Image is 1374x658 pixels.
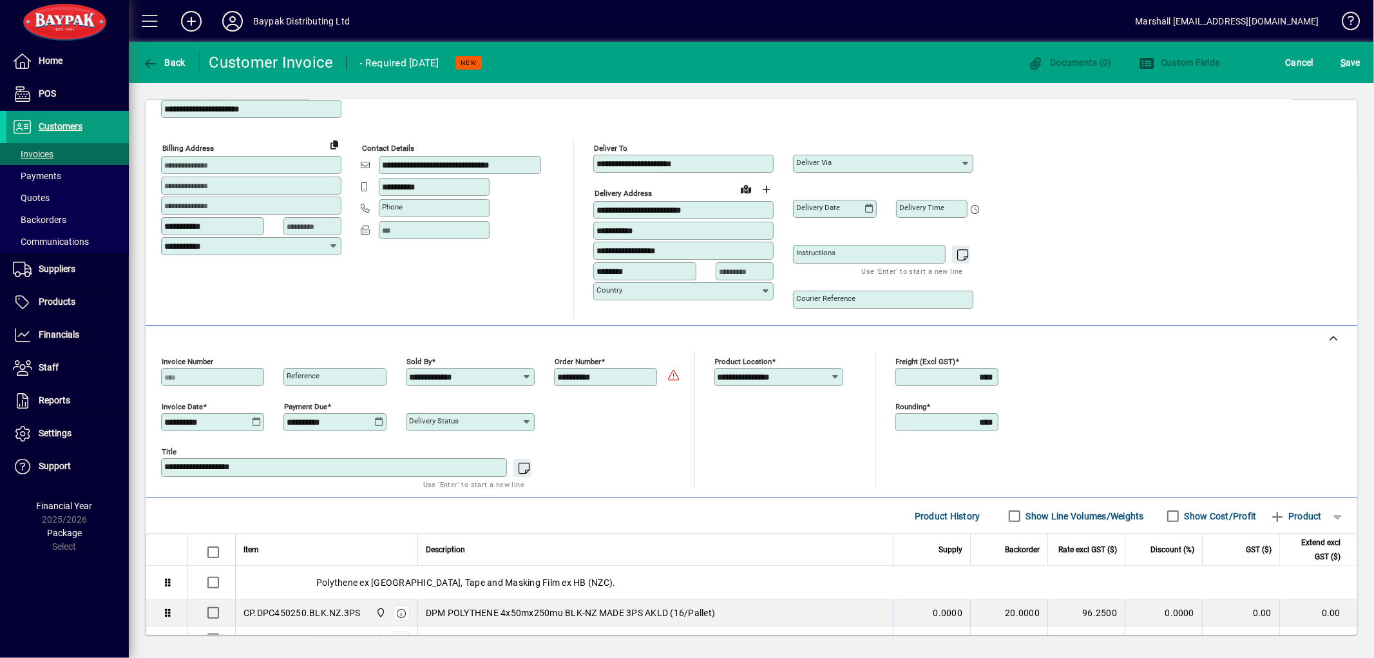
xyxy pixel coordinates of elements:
a: Suppliers [6,253,129,285]
td: 0.00 [1202,600,1279,626]
span: TAPE JOINT SEAL PVC 48X30 BLK MP (30) [426,633,604,646]
button: Choose address [756,179,777,200]
button: Product History [910,505,986,528]
span: Baypak - Onekawa [372,632,387,646]
td: 0.0000 [1125,600,1202,626]
span: Extend excl GST ($) [1288,536,1341,564]
mat-label: Deliver via [796,158,832,167]
span: Settings [39,428,72,438]
td: 82.50 [1279,626,1357,653]
button: Custom Fields [1136,51,1223,74]
button: Documents (0) [1025,51,1115,74]
label: Show Cost/Profit [1182,510,1257,523]
mat-hint: Use 'Enter' to start a new line [423,477,524,492]
mat-label: Delivery status [409,416,459,425]
td: 0.0000 [1125,626,1202,653]
label: Show Line Volumes/Weights [1024,510,1144,523]
span: Discount (%) [1150,543,1194,557]
span: Quotes [13,193,50,203]
mat-label: Reference [287,371,320,380]
span: Reports [39,395,70,405]
span: Product History [915,506,980,527]
button: Add [171,10,212,33]
div: CP.DPC450250.BLK.NZ.3PS [243,606,361,619]
span: Invoices [13,149,53,159]
span: NEW [461,59,477,67]
mat-label: Phone [382,202,403,211]
a: Knowledge Base [1332,3,1358,44]
span: Documents (0) [1028,57,1112,68]
span: Suppliers [39,264,75,274]
a: Backorders [6,209,129,231]
button: Profile [212,10,253,33]
mat-label: Country [596,285,622,295]
span: Baypak - Onekawa [372,606,387,620]
span: Custom Fields [1139,57,1220,68]
span: Staff [39,362,59,373]
mat-label: Invoice date [162,402,203,411]
div: - Required [DATE] [360,53,439,73]
span: POS [39,88,56,99]
span: Home [39,55,62,66]
span: Supply [939,543,962,557]
a: Communications [6,231,129,253]
span: 20.0000 [1005,606,1040,619]
div: 96.2500 [1056,606,1117,619]
span: Financials [39,329,79,340]
span: Financial Year [37,501,93,511]
div: Polythene ex [GEOGRAPHIC_DATA], Tape and Masking Film ex HB (NZC). [236,566,1357,599]
span: Back [142,57,186,68]
a: Home [6,45,129,77]
span: Communications [13,237,89,247]
mat-label: Delivery date [796,203,840,212]
a: Financials [6,319,129,351]
div: Customer Invoice [209,52,334,73]
div: 2.7500 [1056,633,1117,646]
span: S [1341,57,1346,68]
span: Product [1270,506,1322,527]
a: Staff [6,352,129,384]
td: 0.00 [1279,600,1357,626]
a: Invoices [6,143,129,165]
mat-label: Freight (excl GST) [896,357,956,366]
mat-hint: Use 'Enter' to start a new line [862,264,963,278]
a: View on map [736,179,756,199]
button: Back [139,51,189,74]
a: Payments [6,165,129,187]
mat-label: Title [162,447,177,456]
button: Save [1337,51,1364,74]
mat-label: Courier Reference [796,294,855,303]
span: Package [47,528,82,538]
a: Settings [6,418,129,450]
span: Support [39,461,71,471]
span: 30.0000 [928,633,962,646]
mat-label: Invoice number [162,357,213,366]
span: DPM POLYTHENE 4x50mx250mu BLK-NZ MADE 3PS AKLD (16/Pallet) [426,606,716,619]
span: Item [243,543,259,557]
a: Products [6,286,129,318]
button: Copy to Delivery address [324,134,345,155]
mat-label: Delivery time [899,203,944,212]
span: 0.0000 [933,606,963,619]
div: [DOMAIN_NAME] [243,633,314,646]
span: Cancel [1286,52,1314,73]
button: Product [1263,505,1328,528]
td: 12.38 [1202,626,1279,653]
mat-label: Sold by [406,357,432,366]
div: Marshall [EMAIL_ADDRESS][DOMAIN_NAME] [1136,11,1319,32]
span: Payments [13,171,61,181]
button: Cancel [1283,51,1317,74]
mat-label: Deliver To [594,144,627,153]
span: Products [39,296,75,307]
div: Baypak Distributing Ltd [253,11,350,32]
mat-label: Order number [555,357,601,366]
mat-label: Rounding [896,402,927,411]
a: POS [6,78,129,110]
a: Quotes [6,187,129,209]
span: Description [426,543,465,557]
span: Backorders [13,215,66,225]
mat-label: Instructions [796,248,835,257]
a: Support [6,450,129,483]
a: Reports [6,385,129,417]
mat-label: Payment due [284,402,327,411]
